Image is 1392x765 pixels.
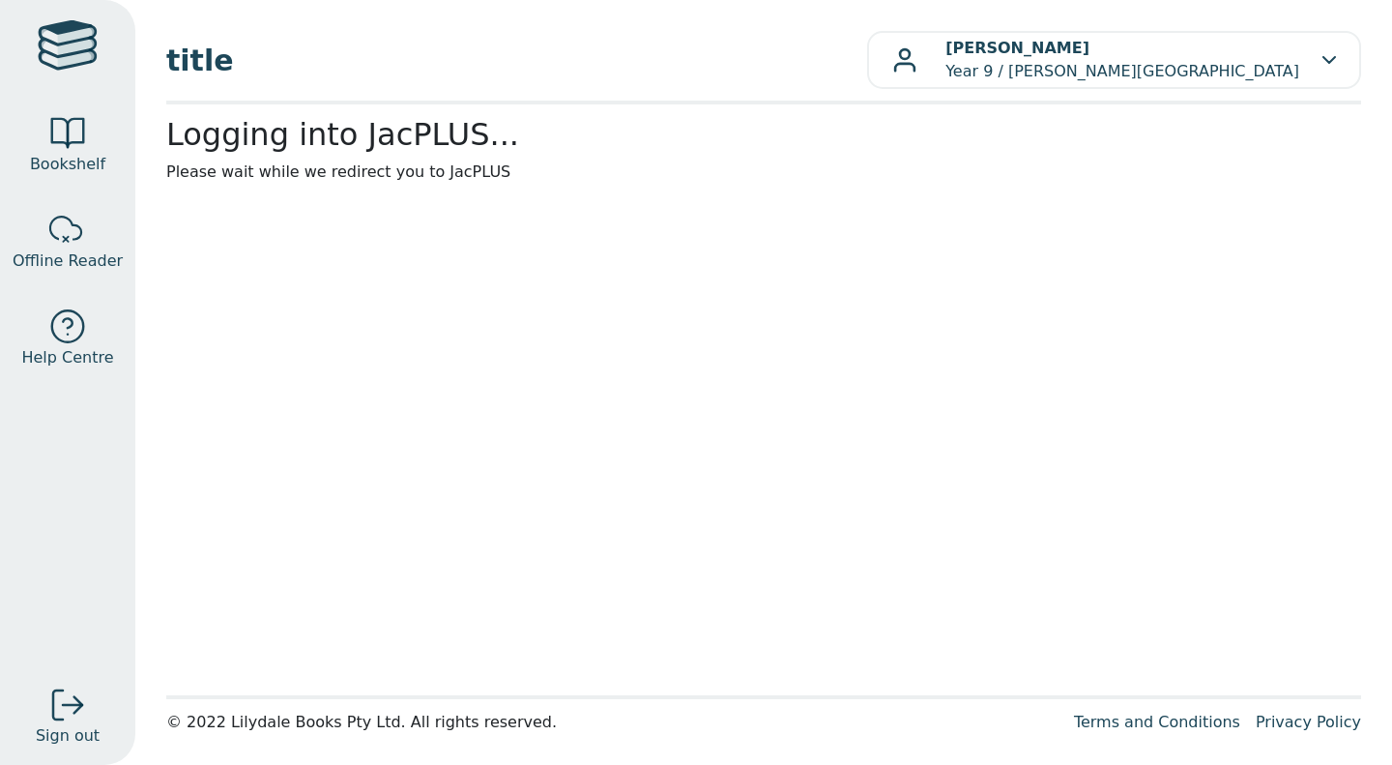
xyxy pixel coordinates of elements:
button: [PERSON_NAME]Year 9 / [PERSON_NAME][GEOGRAPHIC_DATA] [867,31,1361,89]
a: Terms and Conditions [1074,713,1240,731]
span: Help Centre [21,346,113,369]
span: Offline Reader [13,250,123,273]
span: Sign out [36,724,100,748]
p: Year 9 / [PERSON_NAME][GEOGRAPHIC_DATA] [945,37,1299,83]
div: © 2022 Lilydale Books Pty Ltd. All rights reserved. [166,711,1058,734]
b: [PERSON_NAME] [945,39,1089,57]
a: Privacy Policy [1256,713,1361,731]
span: Bookshelf [30,153,105,176]
span: title [166,39,867,82]
h2: Logging into JacPLUS... [166,116,1361,153]
p: Please wait while we redirect you to JacPLUS [166,161,1361,184]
